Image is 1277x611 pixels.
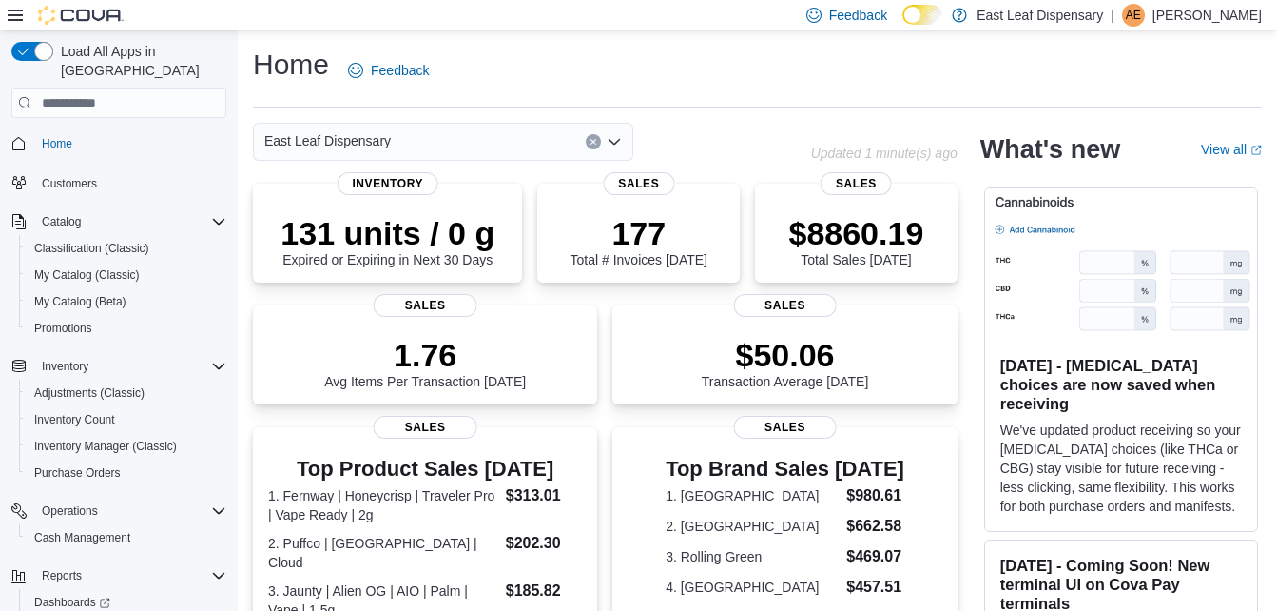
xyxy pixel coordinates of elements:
[902,25,903,26] span: Dark Mode
[846,576,904,599] dd: $457.51
[733,294,837,317] span: Sales
[27,382,226,404] span: Adjustments (Classic)
[666,547,839,566] dt: 3. Rolling Green
[34,500,226,522] span: Operations
[34,170,226,194] span: Customers
[374,294,477,317] span: Sales
[42,136,72,151] span: Home
[281,214,494,252] p: 131 units / 0 g
[27,408,226,431] span: Inventory Count
[1122,4,1145,27] div: Ashley Easterling
[4,208,234,235] button: Catalog
[733,416,837,439] span: Sales
[281,214,494,267] div: Expired or Expiring in Next 30 Days
[34,210,88,233] button: Catalog
[788,214,923,267] div: Total Sales [DATE]
[571,214,707,252] p: 177
[19,262,234,288] button: My Catalog (Classic)
[27,317,100,340] a: Promotions
[34,267,140,283] span: My Catalog (Classic)
[34,530,130,545] span: Cash Management
[1126,4,1141,27] span: AE
[19,433,234,460] button: Inventory Manager (Classic)
[4,129,234,157] button: Home
[34,465,121,481] span: Purchase Orders
[846,545,904,568] dd: $469.07
[571,214,707,267] div: Total # Invoices [DATE]
[34,564,89,587] button: Reports
[19,235,234,262] button: Classification (Classic)
[324,336,526,389] div: Avg Items Per Transaction [DATE]
[980,134,1120,165] h2: What's new
[846,515,904,538] dd: $662.58
[702,336,869,374] p: $50.06
[821,172,892,195] span: Sales
[1152,4,1262,27] p: [PERSON_NAME]
[586,134,601,149] button: Clear input
[4,562,234,589] button: Reports
[506,484,583,507] dd: $313.01
[1000,421,1242,516] p: We've updated product receiving so your [MEDICAL_DATA] choices (like THCa or CBG) stay visible fo...
[34,172,105,195] a: Customers
[19,406,234,433] button: Inventory Count
[34,132,80,155] a: Home
[27,237,157,260] a: Classification (Classic)
[19,288,234,315] button: My Catalog (Beta)
[829,6,887,25] span: Feedback
[34,355,226,378] span: Inventory
[340,51,436,89] a: Feedback
[666,578,839,597] dt: 4. [GEOGRAPHIC_DATA]
[19,380,234,406] button: Adjustments (Classic)
[27,382,152,404] a: Adjustments (Classic)
[53,42,226,80] span: Load All Apps in [GEOGRAPHIC_DATA]
[506,580,583,602] dd: $185.82
[34,564,226,587] span: Reports
[902,5,942,25] input: Dark Mode
[811,146,958,161] p: Updated 1 minute(s) ago
[27,237,226,260] span: Classification (Classic)
[4,353,234,380] button: Inventory
[506,532,583,555] dd: $202.30
[1111,4,1114,27] p: |
[27,526,226,549] span: Cash Management
[27,290,134,313] a: My Catalog (Beta)
[702,336,869,389] div: Transaction Average [DATE]
[253,46,329,84] h1: Home
[34,595,110,610] span: Dashboards
[374,416,477,439] span: Sales
[788,214,923,252] p: $8860.19
[42,568,82,583] span: Reports
[27,290,226,313] span: My Catalog (Beta)
[42,176,97,191] span: Customers
[27,462,226,484] span: Purchase Orders
[19,524,234,551] button: Cash Management
[34,500,106,522] button: Operations
[846,484,904,507] dd: $980.61
[666,458,904,481] h3: Top Brand Sales [DATE]
[268,458,582,481] h3: Top Product Sales [DATE]
[666,517,839,536] dt: 2. [GEOGRAPHIC_DATA]
[34,412,115,427] span: Inventory Count
[27,526,138,549] a: Cash Management
[42,214,81,229] span: Catalog
[268,486,498,524] dt: 1. Fernway | Honeycrisp | Traveler Pro | Vape Ready | 2g
[1201,142,1262,157] a: View allExternal link
[268,534,498,572] dt: 2. Puffco | [GEOGRAPHIC_DATA] | Cloud
[264,129,391,152] span: East Leaf Dispensary
[4,168,234,196] button: Customers
[34,210,226,233] span: Catalog
[34,321,92,336] span: Promotions
[27,435,184,458] a: Inventory Manager (Classic)
[337,172,438,195] span: Inventory
[977,4,1103,27] p: East Leaf Dispensary
[34,385,145,401] span: Adjustments (Classic)
[42,359,88,374] span: Inventory
[34,241,149,256] span: Classification (Classic)
[666,486,839,505] dt: 1. [GEOGRAPHIC_DATA]
[34,294,126,309] span: My Catalog (Beta)
[371,61,429,80] span: Feedback
[34,131,226,155] span: Home
[4,498,234,524] button: Operations
[34,355,96,378] button: Inventory
[27,408,123,431] a: Inventory Count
